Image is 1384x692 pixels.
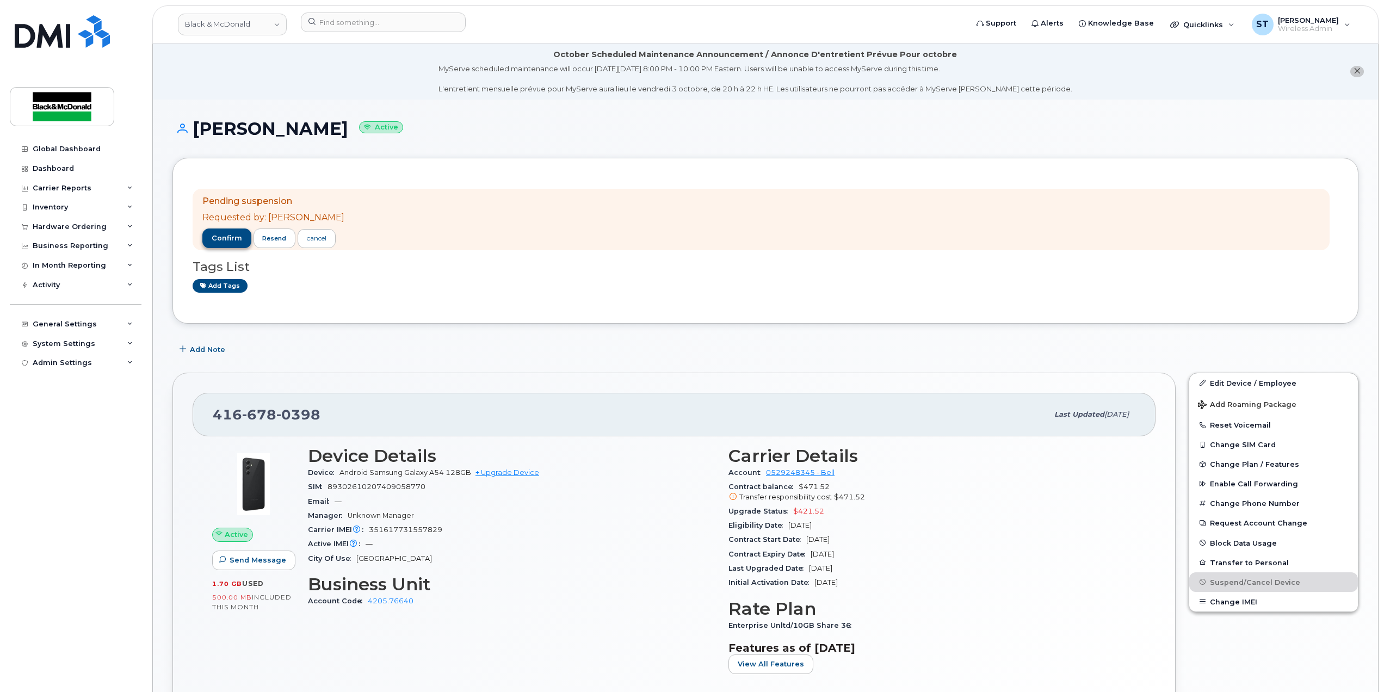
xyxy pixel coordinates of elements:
span: Upgrade Status [728,507,793,515]
button: resend [254,228,296,248]
span: Enable Call Forwarding [1210,480,1298,488]
button: close notification [1350,66,1364,77]
span: Contract balance [728,483,799,491]
span: Last updated [1054,410,1104,418]
span: [GEOGRAPHIC_DATA] [356,554,432,563]
span: [DATE] [809,564,832,572]
span: Contract Expiry Date [728,550,811,558]
span: Active [225,529,248,540]
span: Send Message [230,555,286,565]
span: Transfer responsibility cost [739,493,832,501]
button: Change Plan / Features [1189,454,1358,474]
span: Unknown Manager [348,511,414,520]
h1: [PERSON_NAME] [172,119,1358,138]
span: $471.52 [728,483,1136,502]
span: Carrier IMEI [308,526,369,534]
span: 678 [242,406,276,423]
button: Change IMEI [1189,592,1358,611]
button: Add Note [172,340,234,360]
h3: Business Unit [308,574,715,594]
span: Device [308,468,339,477]
a: cancel [298,229,336,248]
span: [DATE] [1104,410,1129,418]
button: Enable Call Forwarding [1189,474,1358,493]
span: 0398 [276,406,320,423]
span: — [335,497,342,505]
span: confirm [212,233,242,243]
span: Email [308,497,335,505]
a: Add tags [193,279,248,293]
span: Change Plan / Features [1210,460,1299,468]
span: $471.52 [834,493,865,501]
span: Enterprise Unltd/10GB Share 36 [728,621,857,629]
span: Account Code [308,597,368,605]
span: used [242,579,264,588]
span: [DATE] [788,521,812,529]
h3: Features as of [DATE] [728,641,1136,654]
h3: Device Details [308,446,715,466]
span: 89302610207409058770 [328,483,425,491]
button: Reset Voicemail [1189,415,1358,435]
span: Add Roaming Package [1198,400,1296,411]
button: Transfer to Personal [1189,553,1358,572]
span: View All Features [738,659,804,669]
button: Block Data Usage [1189,533,1358,553]
span: Account [728,468,766,477]
span: [DATE] [811,550,834,558]
img: image20231002-3703462-17nx3v8.jpeg [221,452,286,517]
span: resend [262,234,286,243]
button: View All Features [728,654,813,674]
span: included this month [212,593,292,611]
span: Manager [308,511,348,520]
button: Request Account Change [1189,513,1358,533]
span: Android Samsung Galaxy A54 128GB [339,468,471,477]
span: Eligibility Date [728,521,788,529]
h3: Rate Plan [728,599,1136,619]
span: City Of Use [308,554,356,563]
span: Initial Activation Date [728,578,814,586]
span: [DATE] [814,578,838,586]
button: Change Phone Number [1189,493,1358,513]
div: October Scheduled Maintenance Announcement / Annonce D'entretient Prévue Pour octobre [553,49,957,60]
div: cancel [307,233,326,243]
span: Add Note [190,344,225,355]
button: Send Message [212,551,295,570]
button: Change SIM Card [1189,435,1358,454]
div: MyServe scheduled maintenance will occur [DATE][DATE] 8:00 PM - 10:00 PM Eastern. Users will be u... [438,64,1072,94]
h3: Carrier Details [728,446,1136,466]
p: Requested by: [PERSON_NAME] [202,212,344,224]
span: 351617731557829 [369,526,442,534]
a: 0529248345 - Bell [766,468,835,477]
span: 416 [213,406,320,423]
span: SIM [308,483,328,491]
span: [DATE] [806,535,830,543]
small: Active [359,121,403,134]
h3: Tags List [193,260,1338,274]
a: 4205.76640 [368,597,413,605]
span: $421.52 [793,507,824,515]
span: Last Upgraded Date [728,564,809,572]
button: Add Roaming Package [1189,393,1358,415]
span: Suspend/Cancel Device [1210,578,1300,586]
span: 500.00 MB [212,594,252,601]
p: Pending suspension [202,195,344,208]
button: confirm [202,228,251,248]
span: — [366,540,373,548]
button: Suspend/Cancel Device [1189,572,1358,592]
a: + Upgrade Device [475,468,539,477]
a: Edit Device / Employee [1189,373,1358,393]
span: Active IMEI [308,540,366,548]
span: 1.70 GB [212,580,242,588]
span: Contract Start Date [728,535,806,543]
